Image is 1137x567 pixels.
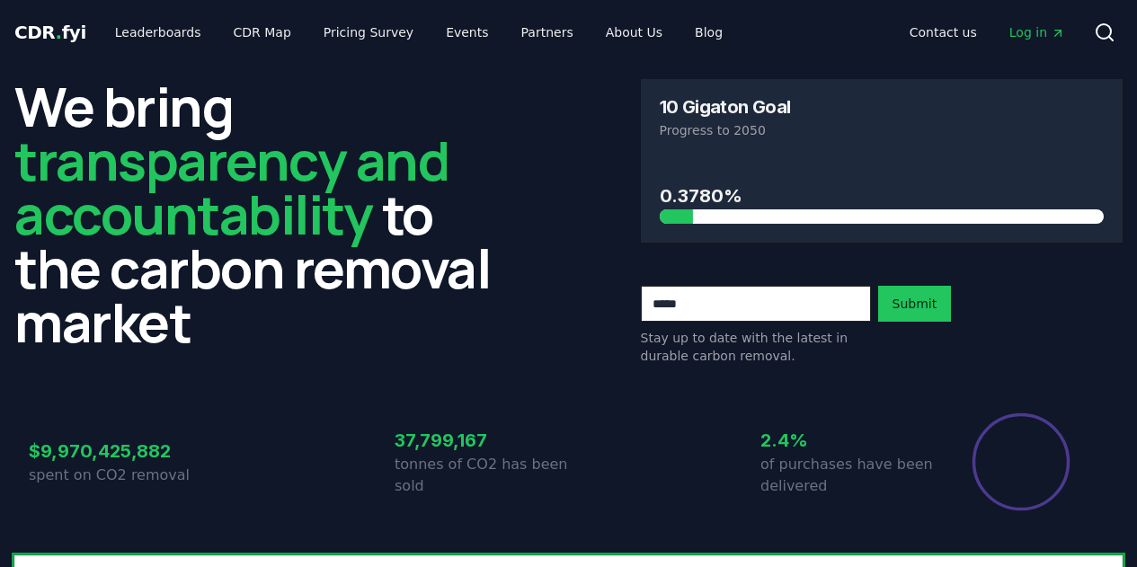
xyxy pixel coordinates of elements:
[1009,23,1065,41] span: Log in
[14,79,497,349] h2: We bring to the carbon removal market
[56,22,62,43] span: .
[591,16,677,49] a: About Us
[895,16,1079,49] nav: Main
[431,16,502,49] a: Events
[660,182,1105,209] h3: 0.3780%
[760,427,935,454] h3: 2.4%
[395,454,569,497] p: tonnes of CO2 has been sold
[680,16,737,49] a: Blog
[101,16,216,49] a: Leaderboards
[760,454,935,497] p: of purchases have been delivered
[219,16,306,49] a: CDR Map
[395,427,569,454] h3: 37,799,167
[507,16,588,49] a: Partners
[971,412,1071,512] div: Percentage of sales delivered
[309,16,428,49] a: Pricing Survey
[995,16,1079,49] a: Log in
[14,123,449,251] span: transparency and accountability
[660,121,1105,139] p: Progress to 2050
[101,16,737,49] nav: Main
[29,438,203,465] h3: $9,970,425,882
[895,16,991,49] a: Contact us
[641,329,871,365] p: Stay up to date with the latest in durable carbon removal.
[878,286,952,322] button: Submit
[14,20,86,45] a: CDR.fyi
[29,465,203,486] p: spent on CO2 removal
[660,98,791,116] h3: 10 Gigaton Goal
[14,22,86,43] span: CDR fyi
